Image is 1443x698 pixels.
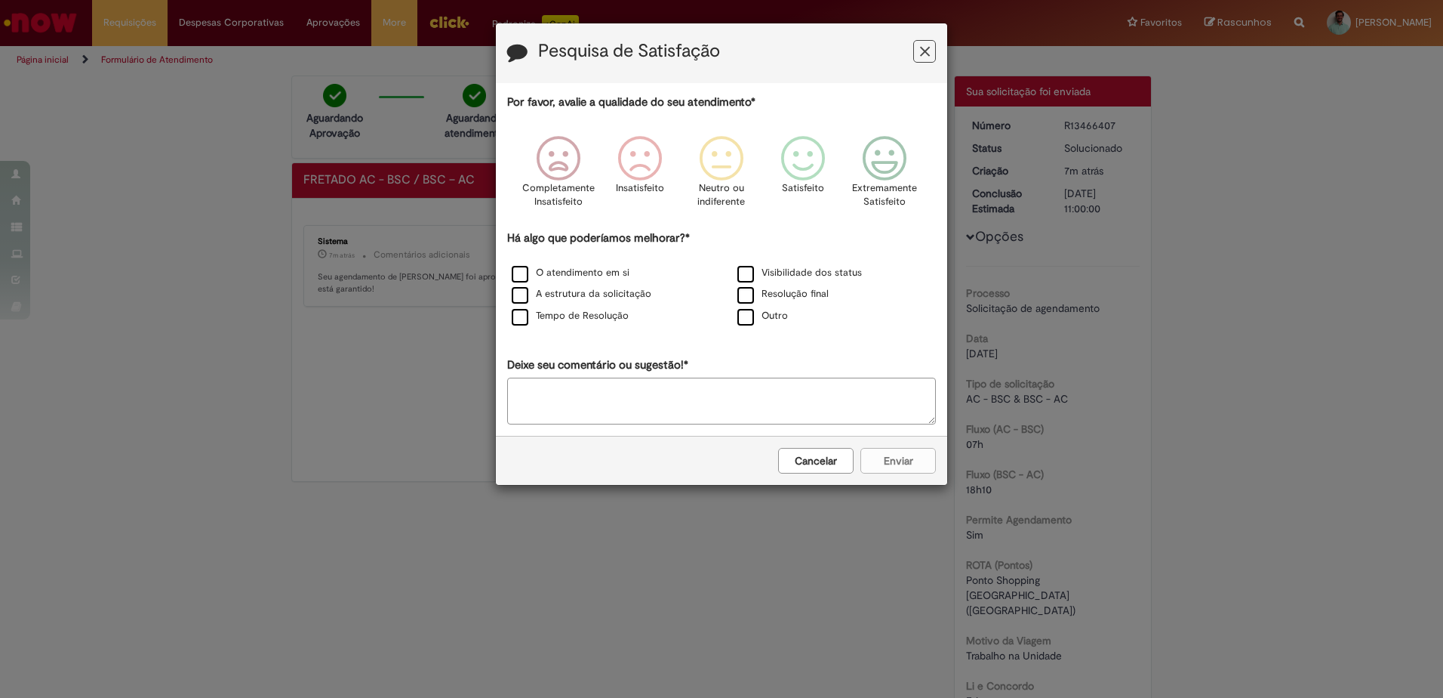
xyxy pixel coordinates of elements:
[616,181,664,196] p: Insatisfeito
[512,309,629,323] label: Tempo de Resolução
[538,42,720,61] label: Pesquisa de Satisfação
[737,287,829,301] label: Resolução final
[737,266,862,280] label: Visibilidade dos status
[519,125,596,228] div: Completamente Insatisfeito
[694,181,749,209] p: Neutro ou indiferente
[507,230,936,328] div: Há algo que poderíamos melhorar?*
[782,181,824,196] p: Satisfeito
[522,181,595,209] p: Completamente Insatisfeito
[737,309,788,323] label: Outro
[512,266,629,280] label: O atendimento em si
[765,125,841,228] div: Satisfeito
[852,181,917,209] p: Extremamente Satisfeito
[602,125,678,228] div: Insatisfeito
[512,287,651,301] label: A estrutura da solicitação
[778,448,854,474] button: Cancelar
[846,125,923,228] div: Extremamente Satisfeito
[507,94,755,110] label: Por favor, avalie a qualidade do seu atendimento*
[507,357,688,373] label: Deixe seu comentário ou sugestão!*
[683,125,760,228] div: Neutro ou indiferente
